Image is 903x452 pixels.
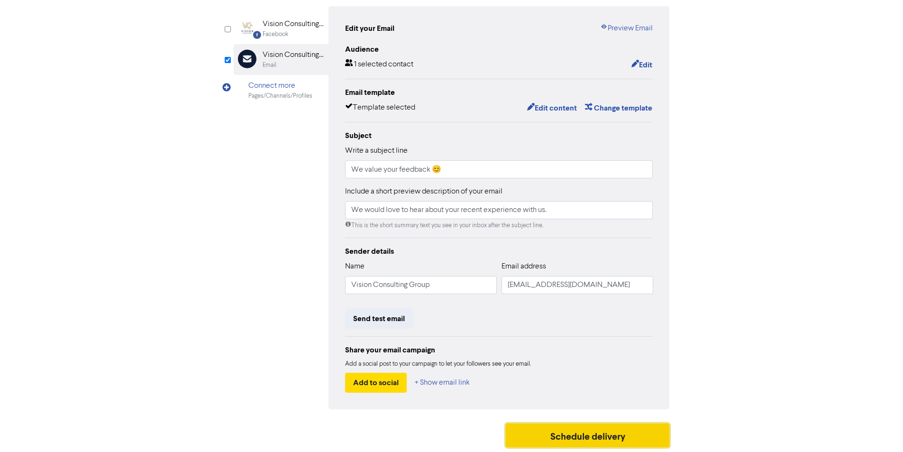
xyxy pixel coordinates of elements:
[600,23,653,34] a: Preview Email
[263,30,288,39] div: Facebook
[234,13,328,44] div: Facebook Vision Consulting GroupFacebook
[345,23,394,34] div: Edit your Email
[345,373,407,393] button: Add to social
[856,406,903,452] iframe: Chat Widget
[345,309,413,329] button: Send test email
[506,424,670,447] button: Schedule delivery
[502,261,546,272] label: Email address
[345,246,653,257] div: Sender details
[248,80,312,92] div: Connect more
[345,360,653,369] div: Add a social post to your campaign to let your followers see your email.
[631,59,653,71] button: Edit
[345,261,365,272] label: Name
[345,186,502,197] label: Include a short preview description of your email
[345,145,408,157] label: Write a subject line
[234,44,328,75] div: Vision Consulting GroupEmail
[345,59,413,71] div: 1 selected contact
[238,18,256,37] img: Facebook
[248,92,312,101] div: Pages/Channels/Profiles
[263,49,323,61] div: Vision Consulting Group
[345,102,415,114] div: Template selected
[263,61,276,70] div: Email
[345,344,653,356] div: Share your email campaign
[234,75,328,106] div: Connect morePages/Channels/Profiles
[527,102,577,114] button: Edit content
[345,44,653,55] div: Audience
[345,87,653,98] div: Email template
[345,130,653,141] div: Subject
[414,373,470,393] button: + Show email link
[263,18,323,30] div: Vision Consulting Group
[345,221,653,230] div: This is the short summary text you see in your inbox after the subject line.
[584,102,653,114] button: Change template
